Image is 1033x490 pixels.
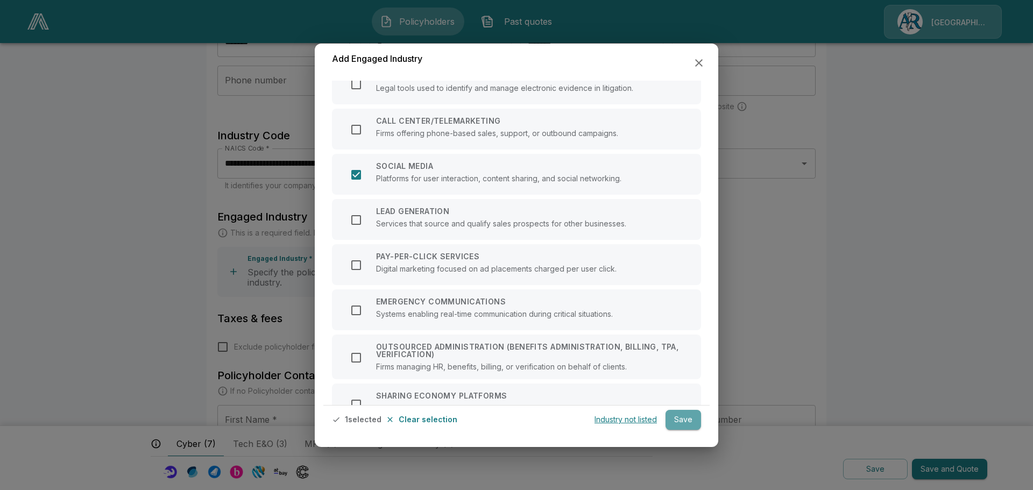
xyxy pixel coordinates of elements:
p: Firms offering phone-based sales, support, or outbound campaigns. [376,129,618,137]
p: EMERGENCY COMMUNICATIONS [376,298,613,306]
p: Legal tools used to identify and manage electronic evidence in litigation. [376,84,633,92]
p: SHARING ECONOMY PLATFORMS [376,392,600,400]
p: PAY-PER-CLICK SERVICES [376,253,617,260]
p: Platforms for user interaction, content sharing, and social networking. [376,174,621,182]
p: CALL CENTER/TELEMARKETING [376,117,618,125]
p: SOCIAL MEDIA [376,162,621,170]
p: OUTSOURCED ADMINISTRATION (BENEFITS ADMINISTRATION, BILLING, TPA, VERIFICATION) [376,343,688,358]
p: LEAD GENERATION [376,208,626,215]
p: Firms managing HR, benefits, billing, or verification on behalf of clients. [376,363,688,371]
p: Clear selection [399,416,457,423]
p: Industry not listed [595,416,657,423]
p: Apps enabling peer-to-peer rentals, services, or asset-sharing. [376,404,600,412]
h6: Add Engaged Industry [332,52,422,66]
p: Services that source and qualify sales prospects for other businesses. [376,219,626,228]
p: Systems enabling real-time communication during critical situations. [376,310,613,318]
p: Digital marketing focused on ad placements charged per user click. [376,265,617,273]
p: 1 selected [345,416,381,423]
button: Save [666,410,701,430]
